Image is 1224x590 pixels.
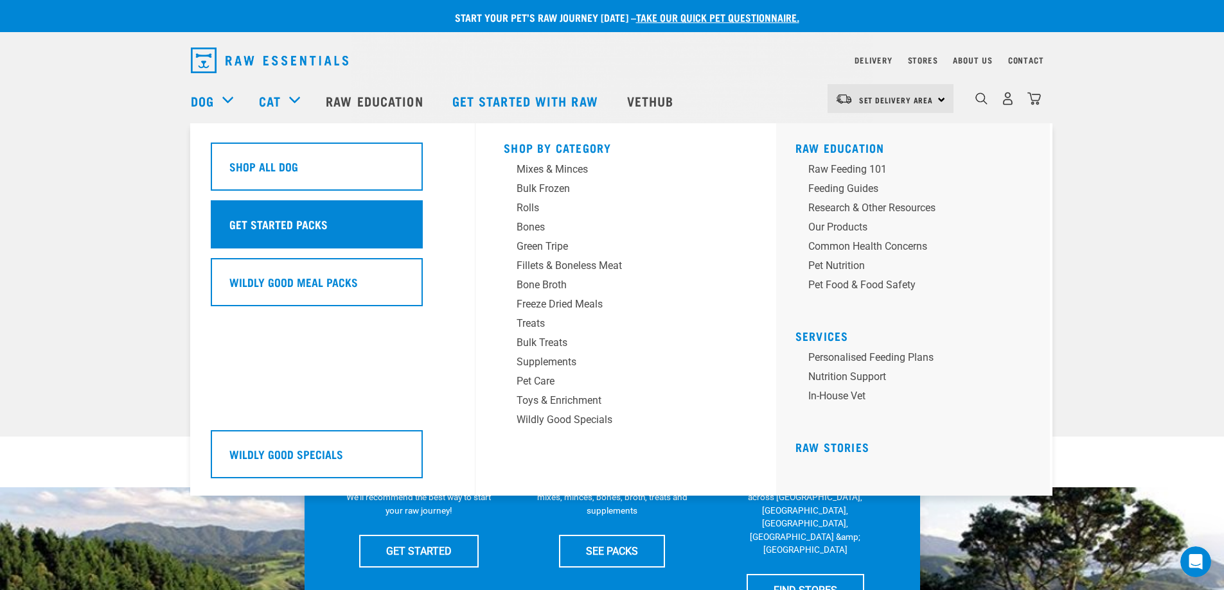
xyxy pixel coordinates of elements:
[211,430,455,488] a: Wildly Good Specials
[795,220,1040,239] a: Our Products
[259,91,281,110] a: Cat
[504,335,748,354] a: Bulk Treats
[211,258,455,316] a: Wildly Good Meal Packs
[1008,58,1044,62] a: Contact
[191,48,348,73] img: Raw Essentials Logo
[835,93,853,105] img: van-moving.png
[439,75,614,126] a: Get started with Raw
[795,162,1040,181] a: Raw Feeding 101
[795,258,1040,277] a: Pet Nutrition
[730,465,881,557] p: We have 17 stores specialising in raw pet food &amp; nutritional advice across [GEOGRAPHIC_DATA],...
[517,412,717,428] div: Wildly Good Specials
[795,444,869,450] a: Raw Stories
[975,92,988,105] img: home-icon-1@2x.png
[795,388,1040,408] a: In-house vet
[636,14,799,20] a: take our quick pet questionnaire.
[953,58,992,62] a: About Us
[229,158,298,175] h5: Shop All Dog
[211,200,455,258] a: Get Started Packs
[504,316,748,335] a: Treats
[517,335,717,351] div: Bulk Treats
[504,374,748,393] a: Pet Care
[517,277,717,293] div: Bone Broth
[517,374,717,389] div: Pet Care
[229,273,358,290] h5: Wildly Good Meal Packs
[517,393,717,408] div: Toys & Enrichment
[859,98,934,102] span: Set Delivery Area
[517,200,717,216] div: Rolls
[855,58,892,62] a: Delivery
[795,350,1040,369] a: Personalised Feeding Plans
[517,258,717,273] div: Fillets & Boneless Meat
[808,258,1009,273] div: Pet Nutrition
[359,535,479,567] a: GET STARTED
[504,200,748,220] a: Rolls
[313,75,439,126] a: Raw Education
[191,91,214,110] a: Dog
[517,316,717,331] div: Treats
[504,354,748,374] a: Supplements
[504,162,748,181] a: Mixes & Minces
[795,329,1040,340] h5: Services
[614,75,690,126] a: Vethub
[504,297,748,316] a: Freeze Dried Meals
[795,277,1040,297] a: Pet Food & Food Safety
[795,200,1040,220] a: Research & Other Resources
[504,258,748,277] a: Fillets & Boneless Meat
[808,220,1009,235] div: Our Products
[504,393,748,412] a: Toys & Enrichment
[517,181,717,196] div: Bulk Frozen
[808,181,1009,196] div: Feeding Guides
[795,181,1040,200] a: Feeding Guides
[517,162,717,177] div: Mixes & Minces
[795,239,1040,258] a: Common Health Concerns
[808,200,1009,216] div: Research & Other Resources
[1001,92,1015,105] img: user.png
[808,277,1009,293] div: Pet Food & Food Safety
[517,220,717,235] div: Bones
[1180,546,1211,577] iframe: Intercom live chat
[559,535,665,567] a: SEE PACKS
[795,144,885,151] a: Raw Education
[517,354,717,370] div: Supplements
[504,239,748,258] a: Green Tripe
[504,277,748,297] a: Bone Broth
[504,141,748,152] h5: Shop By Category
[211,143,455,200] a: Shop All Dog
[229,446,343,462] h5: Wildly Good Specials
[517,239,717,254] div: Green Tripe
[504,412,748,431] a: Wildly Good Specials
[908,58,938,62] a: Stores
[181,42,1044,78] nav: dropdown navigation
[504,220,748,239] a: Bones
[808,239,1009,254] div: Common Health Concerns
[504,181,748,200] a: Bulk Frozen
[229,216,328,232] h5: Get Started Packs
[795,369,1040,388] a: Nutrition Support
[517,297,717,312] div: Freeze Dried Meals
[808,162,1009,177] div: Raw Feeding 101
[1027,92,1041,105] img: home-icon@2x.png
